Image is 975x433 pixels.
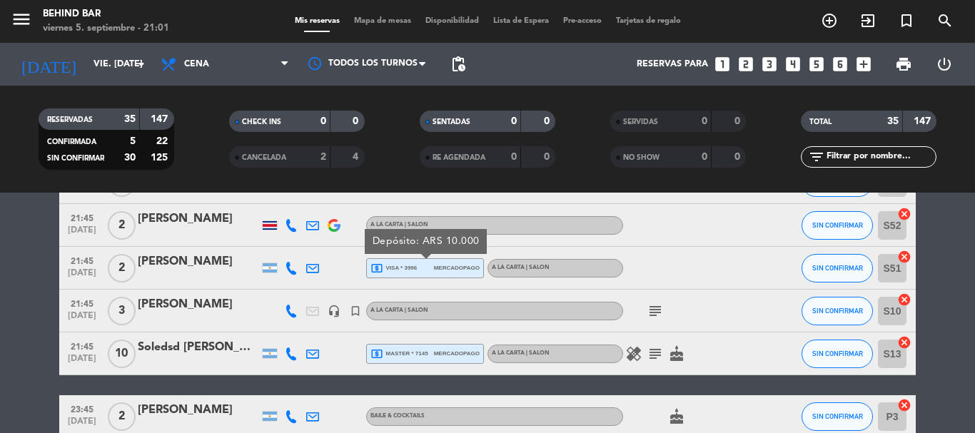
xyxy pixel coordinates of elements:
span: CONFIRMADA [47,138,96,146]
i: exit_to_app [859,12,877,29]
span: A LA CARTA | SALON [370,307,428,313]
strong: 0 [734,116,743,126]
i: cake [668,408,685,425]
span: [DATE] [64,354,100,370]
span: RESERVADAS [47,116,93,123]
span: 21:45 [64,252,100,268]
strong: 4 [353,152,361,162]
i: healing [625,345,642,362]
span: 23:45 [64,400,100,417]
span: SIN CONFIRMAR [812,412,863,420]
strong: 147 [914,116,934,126]
button: menu [11,9,32,35]
div: [PERSON_NAME] [138,401,259,419]
i: local_atm [370,262,383,275]
i: power_settings_new [936,56,953,73]
span: 3 [108,297,136,325]
div: Soledsd [PERSON_NAME] [138,338,259,357]
span: mercadopago [434,349,480,358]
span: Disponibilidad [418,17,486,25]
span: [DATE] [64,417,100,433]
span: pending_actions [450,56,467,73]
strong: 30 [124,153,136,163]
i: search [936,12,954,29]
div: viernes 5. septiembre - 21:01 [43,21,169,36]
span: CHECK INS [242,118,281,126]
span: print [895,56,912,73]
i: local_atm [370,347,383,360]
span: BAILE & COCKTAILS [370,413,425,419]
strong: 2 [320,152,326,162]
i: looks_one [713,55,732,73]
strong: 0 [511,152,517,162]
button: SIN CONFIRMAR [802,402,873,431]
span: master * 7145 [370,347,428,360]
strong: 0 [702,152,707,162]
span: SIN CONFIRMAR [47,155,104,162]
div: [PERSON_NAME] [138,295,259,314]
span: 21:45 [64,295,100,311]
span: 10 [108,340,136,368]
span: mercadopago [434,263,480,272]
button: SIN CONFIRMAR [802,211,873,240]
span: 2 [108,402,136,431]
i: subject [647,345,664,362]
strong: 35 [124,114,136,124]
span: Reservas para [637,59,708,69]
span: 2 [108,211,136,240]
span: Mapa de mesas [347,17,418,25]
span: Lista de Espera [486,17,556,25]
span: Cena [184,59,209,69]
strong: 22 [156,136,171,146]
i: add_circle_outline [821,12,838,29]
i: looks_6 [831,55,849,73]
span: 2 [108,254,136,282]
i: arrow_drop_down [133,56,150,73]
span: CANCELADA [242,154,286,161]
button: SIN CONFIRMAR [802,297,873,325]
i: looks_4 [784,55,802,73]
span: SIN CONFIRMAR [812,264,863,272]
span: 21:45 [64,209,100,225]
i: turned_in_not [898,12,915,29]
div: Depósito: ARS 10.000 [365,229,487,254]
span: A LA CARTA | SALON [492,350,550,356]
div: [PERSON_NAME] [138,210,259,228]
strong: 125 [151,153,171,163]
i: cancel [897,398,911,412]
strong: 0 [544,152,552,162]
i: looks_3 [760,55,779,73]
i: turned_in_not [349,305,362,317]
i: cancel [897,207,911,221]
i: cancel [897,292,911,307]
span: Mis reservas [288,17,347,25]
span: A LA CARTA | SALON [370,222,428,228]
span: SIN CONFIRMAR [812,221,863,229]
span: RE AGENDADA [433,154,485,161]
strong: 5 [130,136,136,146]
span: NO SHOW [623,154,660,161]
strong: 35 [887,116,899,126]
div: [PERSON_NAME] [138,253,259,271]
i: filter_list [808,148,825,165]
span: visa * 3996 [370,262,417,275]
strong: 0 [702,116,707,126]
span: A LA CARTA | SALON [492,265,550,270]
i: [DATE] [11,49,86,80]
span: 21:45 [64,337,100,354]
i: cake [668,345,685,362]
button: SIN CONFIRMAR [802,254,873,282]
i: headset_mic [328,305,340,317]
span: SIN CONFIRMAR [812,350,863,357]
span: SENTADAS [433,118,470,126]
span: [DATE] [64,311,100,327]
i: subject [647,302,664,320]
span: Tarjetas de regalo [609,17,688,25]
button: SIN CONFIRMAR [802,340,873,368]
i: looks_5 [807,55,826,73]
span: SERVIDAS [623,118,658,126]
i: cancel [897,250,911,264]
strong: 0 [353,116,361,126]
strong: 0 [320,116,326,126]
i: add_box [854,55,873,73]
